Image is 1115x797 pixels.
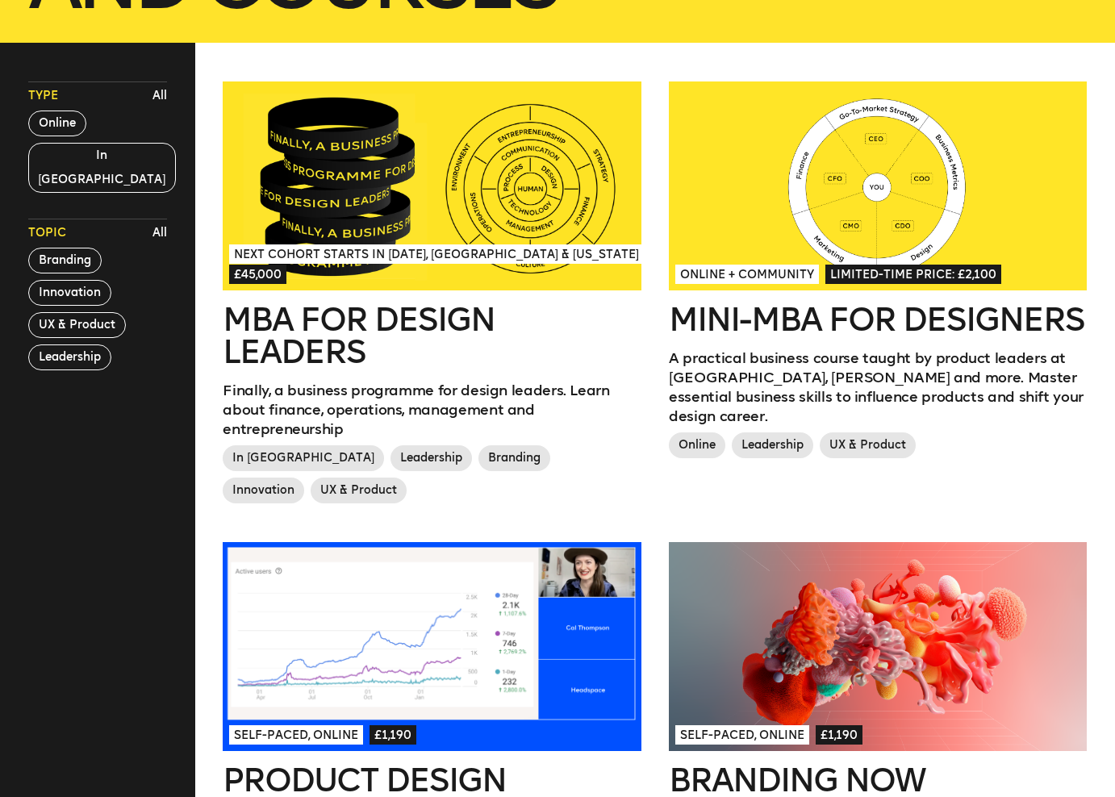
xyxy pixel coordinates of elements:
[28,312,126,338] button: UX & Product
[669,348,1087,426] p: A practical business course taught by product leaders at [GEOGRAPHIC_DATA], [PERSON_NAME] and mor...
[675,265,819,284] span: Online + Community
[28,225,66,241] span: Topic
[825,265,1001,284] span: Limited-time price: £2,100
[675,725,809,745] span: Self-paced, Online
[223,381,641,439] p: Finally, a business programme for design leaders. Learn about finance, operations, management and...
[229,265,286,284] span: £45,000
[669,764,1087,796] h2: Branding Now
[28,344,111,370] button: Leadership
[390,445,472,471] span: Leadership
[28,88,58,104] span: Type
[223,81,641,510] a: Next Cohort Starts in [DATE], [GEOGRAPHIC_DATA] & [US_STATE]£45,000MBA for Design LeadersFinally,...
[148,221,171,245] button: All
[370,725,416,745] span: £1,190
[229,244,643,264] span: Next Cohort Starts in [DATE], [GEOGRAPHIC_DATA] & [US_STATE]
[28,143,177,193] button: In [GEOGRAPHIC_DATA]
[28,111,86,136] button: Online
[148,84,171,108] button: All
[229,725,363,745] span: Self-paced, Online
[816,725,862,745] span: £1,190
[223,303,641,368] h2: MBA for Design Leaders
[28,248,102,273] button: Branding
[732,432,813,458] span: Leadership
[28,280,111,306] button: Innovation
[669,81,1087,465] a: Online + CommunityLimited-time price: £2,100Mini-MBA for DesignersA practical business course tau...
[223,478,304,503] span: Innovation
[669,432,725,458] span: Online
[478,445,550,471] span: Branding
[669,303,1087,336] h2: Mini-MBA for Designers
[820,432,916,458] span: UX & Product
[223,445,384,471] span: In [GEOGRAPHIC_DATA]
[311,478,407,503] span: UX & Product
